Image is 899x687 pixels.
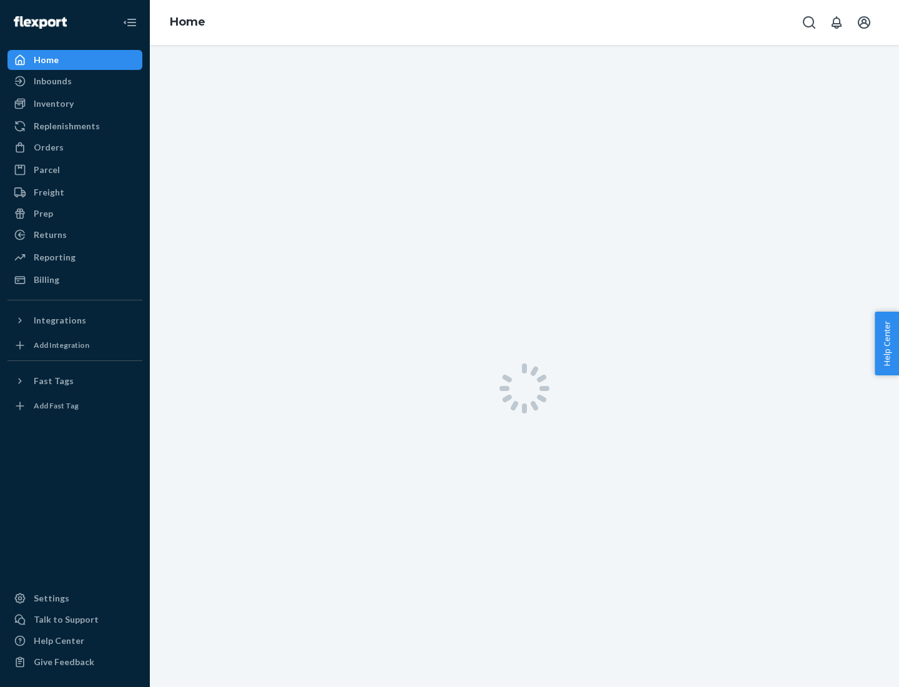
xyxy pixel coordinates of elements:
a: Orders [7,137,142,157]
a: Home [170,15,205,29]
div: Billing [34,274,59,286]
a: Add Integration [7,335,142,355]
button: Give Feedback [7,652,142,672]
button: Fast Tags [7,371,142,391]
div: Give Feedback [34,656,94,668]
ol: breadcrumbs [160,4,215,41]
button: Close Navigation [117,10,142,35]
button: Open Search Box [797,10,822,35]
div: Integrations [34,314,86,327]
a: Inbounds [7,71,142,91]
a: Replenishments [7,116,142,136]
button: Talk to Support [7,610,142,630]
button: Help Center [875,312,899,375]
div: Inbounds [34,75,72,87]
button: Open account menu [852,10,877,35]
a: Settings [7,588,142,608]
a: Inventory [7,94,142,114]
a: Parcel [7,160,142,180]
div: Add Integration [34,340,89,350]
a: Home [7,50,142,70]
div: Prep [34,207,53,220]
div: Orders [34,141,64,154]
div: Fast Tags [34,375,74,387]
div: Reporting [34,251,76,264]
div: Replenishments [34,120,100,132]
div: Home [34,54,59,66]
div: Settings [34,592,69,605]
a: Billing [7,270,142,290]
div: Parcel [34,164,60,176]
a: Freight [7,182,142,202]
div: Inventory [34,97,74,110]
button: Open notifications [824,10,849,35]
a: Help Center [7,631,142,651]
div: Freight [34,186,64,199]
a: Add Fast Tag [7,396,142,416]
div: Add Fast Tag [34,400,79,411]
button: Integrations [7,310,142,330]
img: Flexport logo [14,16,67,29]
div: Talk to Support [34,613,99,626]
a: Reporting [7,247,142,267]
div: Help Center [34,635,84,647]
a: Prep [7,204,142,224]
div: Returns [34,229,67,241]
a: Returns [7,225,142,245]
